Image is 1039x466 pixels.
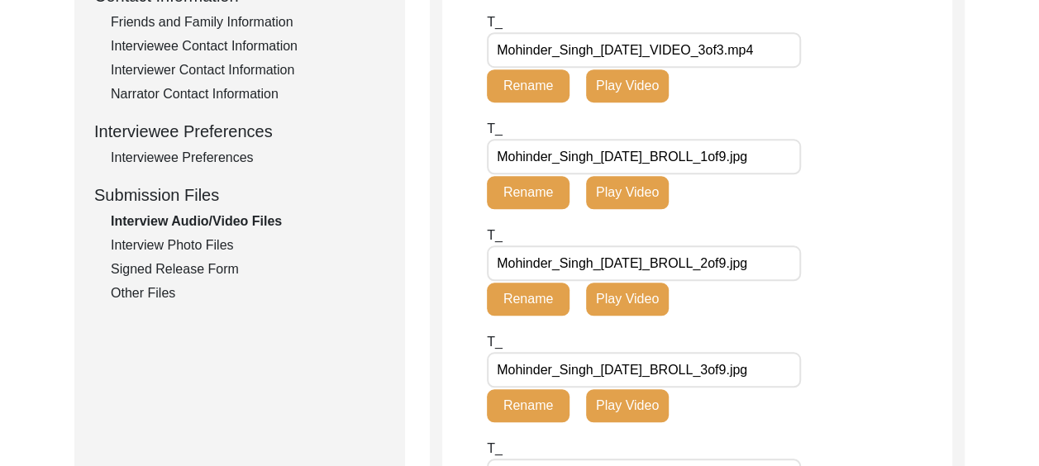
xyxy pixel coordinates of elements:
[111,12,385,32] div: Friends and Family Information
[487,335,503,349] span: T_
[94,119,385,144] div: Interviewee Preferences
[586,69,669,102] button: Play Video
[111,36,385,56] div: Interviewee Contact Information
[586,176,669,209] button: Play Video
[111,148,385,168] div: Interviewee Preferences
[487,283,570,316] button: Rename
[487,228,503,242] span: T_
[487,69,570,102] button: Rename
[586,283,669,316] button: Play Video
[586,389,669,422] button: Play Video
[111,60,385,80] div: Interviewer Contact Information
[111,259,385,279] div: Signed Release Form
[111,84,385,104] div: Narrator Contact Information
[94,183,385,207] div: Submission Files
[111,235,385,255] div: Interview Photo Files
[487,176,570,209] button: Rename
[487,389,570,422] button: Rename
[111,283,385,303] div: Other Files
[111,212,385,231] div: Interview Audio/Video Files
[487,121,503,136] span: T_
[487,441,503,455] span: T_
[487,15,503,29] span: T_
